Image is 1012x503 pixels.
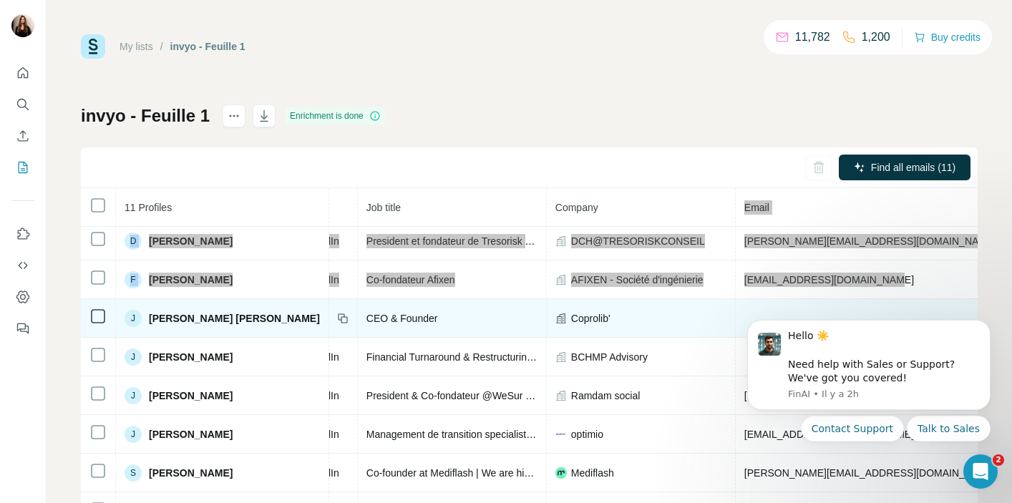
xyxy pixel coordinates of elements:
span: AFIXEN - Société d'ingénierie [571,273,704,287]
span: [PERSON_NAME] [149,350,233,364]
h1: invyo - Feuille 1 [81,104,210,127]
button: Use Surfe on LinkedIn [11,221,34,247]
span: [PERSON_NAME] [149,273,233,287]
a: My lists [120,41,153,52]
span: [PERSON_NAME] [149,389,233,403]
button: Dashboard [11,284,34,310]
span: [PERSON_NAME] [149,234,233,248]
div: invyo - Feuille 1 [170,39,245,54]
span: President et fondateur de Tresorisk conseil [366,235,556,247]
span: President & Co-fondateur @WeSur - (ex)CEO & Co-fondateur AGENCE79 - Investor & Advisor [366,390,787,401]
div: J [125,348,142,366]
span: CEO & Founder [366,313,438,324]
span: Company [555,202,598,213]
button: Use Surfe API [11,253,34,278]
span: 2 [993,454,1004,466]
span: [PERSON_NAME] [149,427,233,441]
span: Co-founder at Mediflash | We are hiring! [366,467,544,479]
div: Enrichment is done [286,107,385,124]
span: Co-fondateur Afixen [366,274,455,285]
span: Ramdam social [571,389,640,403]
span: [PERSON_NAME] [149,466,233,480]
button: Find all emails (11) [839,155,970,180]
span: optimio [571,427,603,441]
p: 1,200 [862,29,890,46]
img: company-logo [555,467,567,479]
button: Quick start [11,60,34,86]
span: Mediflash [571,466,614,480]
p: 11,782 [795,29,830,46]
button: Enrich CSV [11,123,34,149]
div: S [125,464,142,482]
div: J [125,426,142,443]
img: Avatar [11,14,34,37]
button: Feedback [11,316,34,341]
iframe: Intercom notifications message [726,304,1012,496]
img: Surfe Logo [81,34,105,59]
div: D [125,233,142,250]
span: BCHMP Advisory [571,350,648,364]
button: My lists [11,155,34,180]
span: 11 Profiles [125,202,172,213]
iframe: Intercom live chat [963,454,998,489]
span: [EMAIL_ADDRESS][DOMAIN_NAME] [744,274,914,285]
div: F [125,271,142,288]
span: Job title [366,202,401,213]
button: Search [11,92,34,117]
span: Management de transition specialiste des directions financieres | Fondateur de Optimio [366,429,753,440]
span: [PERSON_NAME] [PERSON_NAME] [149,311,320,326]
span: DCH@TRESORISKCONSEIL [571,234,705,248]
button: actions [223,104,245,127]
span: Coprolib' [571,311,610,326]
span: Financial Turnaround & Restructuring Services | Fondateur et President - BCHMP Advisory | Member ... [366,351,1003,363]
span: Find all emails (11) [871,160,955,175]
span: [PERSON_NAME][EMAIL_ADDRESS][DOMAIN_NAME] [744,235,996,247]
button: Buy credits [914,27,981,47]
span: Email [744,202,769,213]
div: J [125,387,142,404]
img: company-logo [555,429,567,440]
li: / [160,39,163,54]
div: J [125,310,142,327]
